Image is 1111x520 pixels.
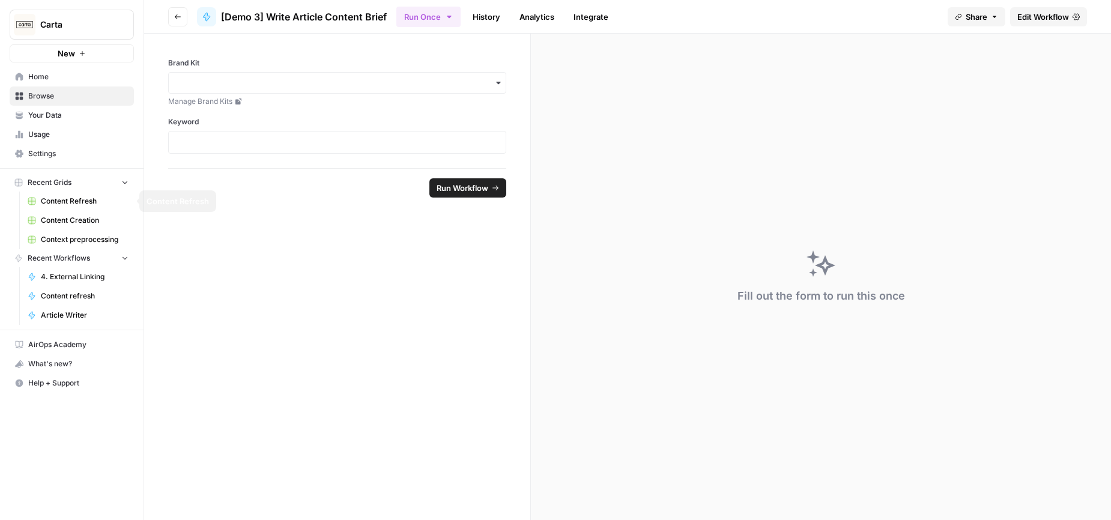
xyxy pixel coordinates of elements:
[22,286,134,306] a: Content refresh
[966,11,987,23] span: Share
[41,196,129,207] span: Content Refresh
[197,7,387,26] a: [Demo 3] Write Article Content Brief
[41,271,129,282] span: 4. External Linking
[737,288,905,304] div: Fill out the form to run this once
[1017,11,1069,23] span: Edit Workflow
[396,7,461,27] button: Run Once
[10,335,134,354] a: AirOps Academy
[10,106,134,125] a: Your Data
[28,177,71,188] span: Recent Grids
[10,373,134,393] button: Help + Support
[10,174,134,192] button: Recent Grids
[10,86,134,106] a: Browse
[41,215,129,226] span: Content Creation
[28,148,129,159] span: Settings
[10,67,134,86] a: Home
[429,178,506,198] button: Run Workflow
[1010,7,1087,26] a: Edit Workflow
[41,310,129,321] span: Article Writer
[221,10,387,24] span: [Demo 3] Write Article Content Brief
[10,144,134,163] a: Settings
[28,91,129,101] span: Browse
[10,44,134,62] button: New
[28,253,90,264] span: Recent Workflows
[10,354,134,373] button: What's new?
[22,267,134,286] a: 4. External Linking
[28,110,129,121] span: Your Data
[10,125,134,144] a: Usage
[10,249,134,267] button: Recent Workflows
[40,19,113,31] span: Carta
[512,7,562,26] a: Analytics
[28,339,129,350] span: AirOps Academy
[22,211,134,230] a: Content Creation
[10,355,133,373] div: What's new?
[28,378,129,388] span: Help + Support
[41,234,129,245] span: Context preprocessing
[14,14,35,35] img: Carta Logo
[58,47,75,59] span: New
[948,7,1005,26] button: Share
[28,129,129,140] span: Usage
[28,71,129,82] span: Home
[22,306,134,325] a: Article Writer
[168,116,506,127] label: Keyword
[168,96,506,107] a: Manage Brand Kits
[437,182,488,194] span: Run Workflow
[10,10,134,40] button: Workspace: Carta
[22,192,134,211] a: Content Refresh
[41,291,129,301] span: Content refresh
[22,230,134,249] a: Context preprocessing
[168,58,506,68] label: Brand Kit
[566,7,616,26] a: Integrate
[465,7,507,26] a: History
